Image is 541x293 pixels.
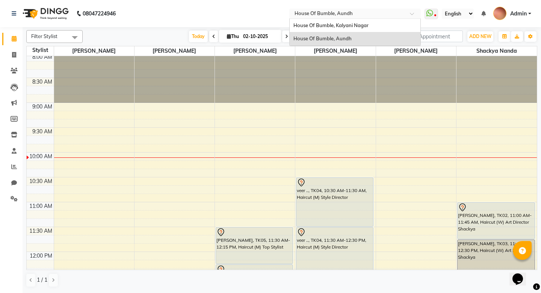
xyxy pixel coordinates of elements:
div: [PERSON_NAME], TK05, 11:30 AM-12:15 PM, Haircut (M) Top Stylist [216,227,293,264]
span: ADD NEW [469,34,491,39]
b: 08047224946 [83,3,116,24]
span: Admin [510,10,527,18]
div: 9:30 AM [31,128,54,136]
div: 11:30 AM [28,227,54,235]
div: 11:00 AM [28,202,54,210]
span: House Of Bumble, Aundh [293,35,352,41]
span: [PERSON_NAME] [295,46,375,56]
div: [PERSON_NAME], TK03, 11:45 AM-12:30 PM, Haircut (W) Art Director Shackya [458,240,535,276]
div: [PERSON_NAME], TK02, 11:00 AM-11:45 AM, Haircut (W) Art Director Shackya [458,203,535,239]
span: 1 / 1 [37,276,47,284]
span: House Of Bumble, Kalyani Nagar [293,22,369,28]
ng-dropdown-panel: Options list [289,18,421,46]
div: 8:30 AM [31,78,54,86]
span: [PERSON_NAME] [376,46,456,56]
span: [PERSON_NAME] [134,46,215,56]
input: 2025-10-02 [241,31,278,42]
div: 9:00 AM [31,103,54,111]
span: [PERSON_NAME] [215,46,295,56]
span: Filter Stylist [31,33,57,39]
input: Search Appointment [397,31,463,42]
span: Today [189,31,208,42]
div: veer .., TK04, 11:30 AM-12:30 PM, Haircut (M) Style Director [296,227,373,276]
button: ADD NEW [467,31,493,42]
span: Thu [225,34,241,39]
div: veer .., TK04, 10:30 AM-11:30 AM, Haircut (M) Style Director [296,178,373,226]
span: Shackya Nanda [456,46,537,56]
span: [PERSON_NAME] [54,46,134,56]
div: 10:00 AM [28,153,54,160]
img: Admin [493,7,506,20]
div: [PERSON_NAME], TK05, 12:15 PM-12:45 PM, [PERSON_NAME] Trim [216,265,293,288]
div: 8:00 AM [31,53,54,61]
div: 10:30 AM [28,177,54,185]
div: 12:00 PM [28,252,54,260]
div: Stylist [27,46,54,54]
img: logo [19,3,71,24]
iframe: chat widget [509,263,533,285]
